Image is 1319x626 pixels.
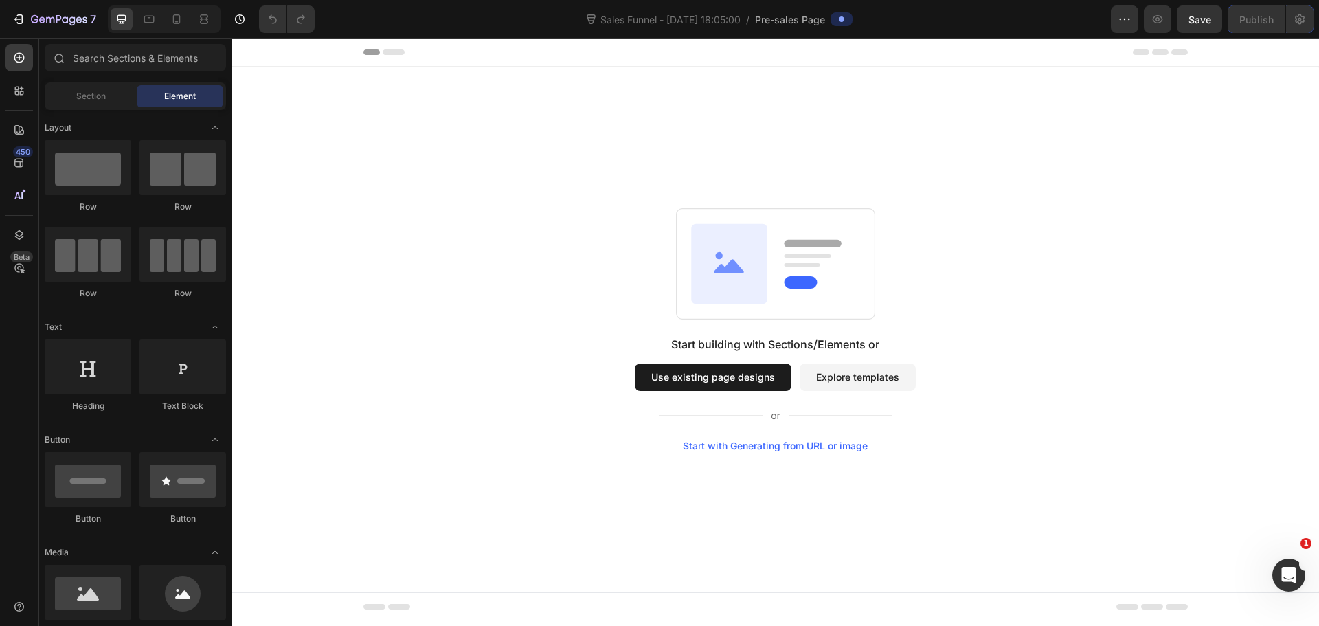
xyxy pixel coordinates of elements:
[259,5,315,33] div: Undo/Redo
[204,429,226,451] span: Toggle open
[1228,5,1285,33] button: Publish
[139,287,226,300] div: Row
[598,12,743,27] span: Sales Funnel - [DATE] 18:05:00
[139,201,226,213] div: Row
[568,325,684,353] button: Explore templates
[45,546,69,559] span: Media
[1239,12,1274,27] div: Publish
[204,541,226,563] span: Toggle open
[139,513,226,525] div: Button
[45,201,131,213] div: Row
[45,434,70,446] span: Button
[45,122,71,134] span: Layout
[1188,14,1211,25] span: Save
[755,12,825,27] span: Pre-sales Page
[139,400,226,412] div: Text Block
[45,400,131,412] div: Heading
[13,146,33,157] div: 450
[403,325,560,353] button: Use existing page designs
[204,316,226,338] span: Toggle open
[1177,5,1222,33] button: Save
[746,12,749,27] span: /
[164,90,196,102] span: Element
[76,90,106,102] span: Section
[1272,559,1305,592] iframe: Intercom live chat
[10,251,33,262] div: Beta
[45,287,131,300] div: Row
[451,402,636,413] div: Start with Generating from URL or image
[45,321,62,333] span: Text
[5,5,102,33] button: 7
[1300,538,1311,549] span: 1
[45,513,131,525] div: Button
[232,38,1319,626] iframe: Design area
[204,117,226,139] span: Toggle open
[45,44,226,71] input: Search Sections & Elements
[90,11,96,27] p: 7
[440,298,648,314] div: Start building with Sections/Elements or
